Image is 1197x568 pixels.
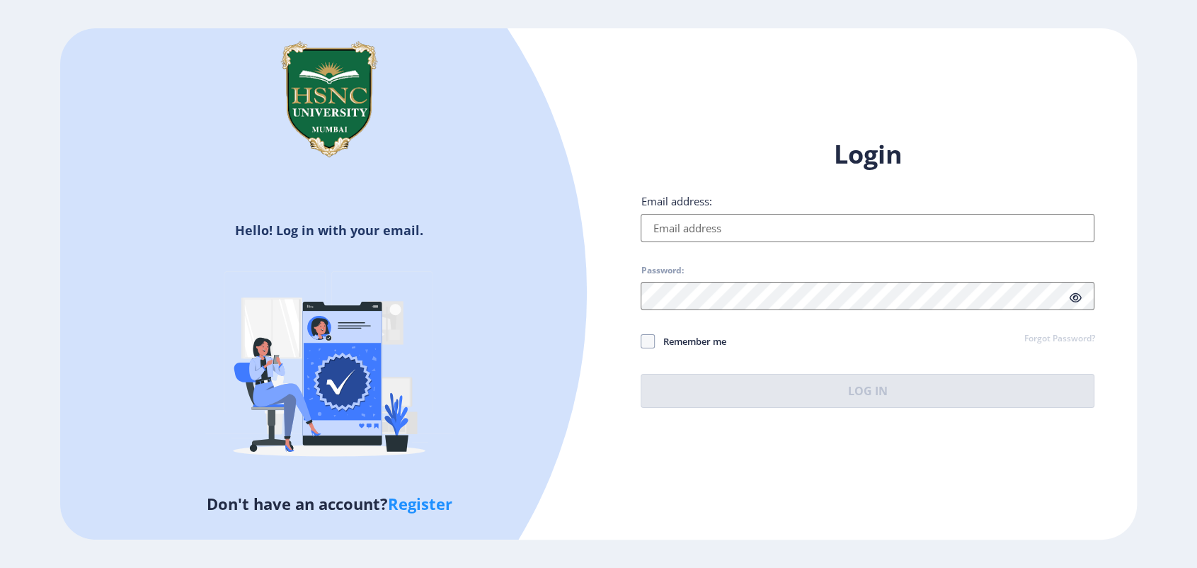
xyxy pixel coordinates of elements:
h1: Login [641,137,1094,171]
a: Forgot Password? [1024,333,1094,346]
img: hsnc.png [258,28,400,170]
button: Log In [641,374,1094,408]
input: Email address [641,214,1094,242]
span: Remember me [655,333,726,350]
img: Verified-rafiki.svg [205,244,453,492]
label: Password: [641,265,683,276]
a: Register [388,493,452,514]
label: Email address: [641,194,711,208]
h5: Don't have an account? [71,492,588,515]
